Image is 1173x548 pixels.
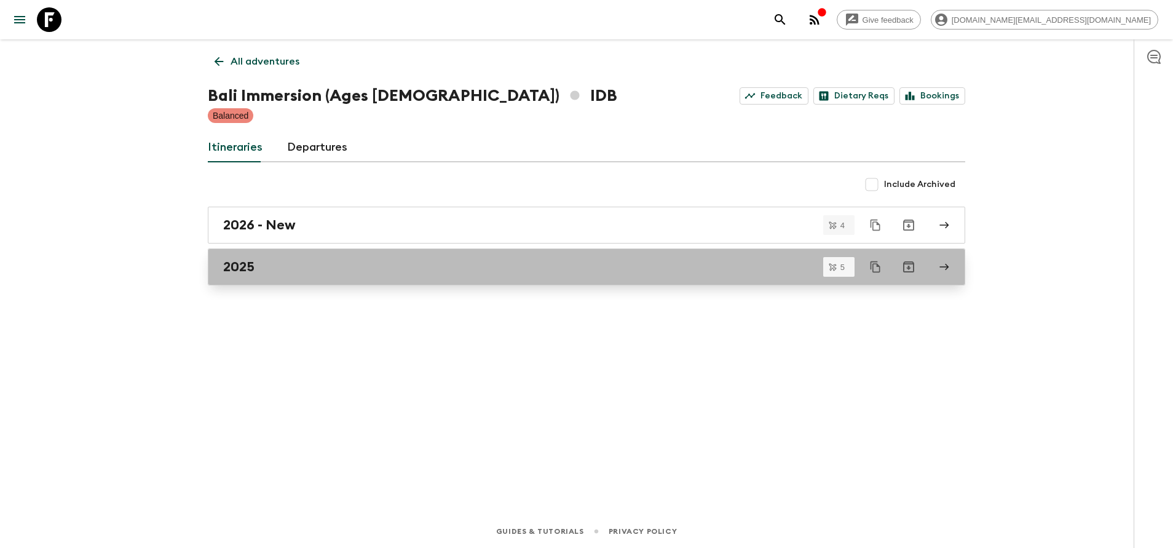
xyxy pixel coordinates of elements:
[208,84,617,108] h1: Bali Immersion (Ages [DEMOGRAPHIC_DATA]) IDB
[833,263,852,271] span: 5
[740,87,808,105] a: Feedback
[768,7,792,32] button: search adventures
[864,256,887,278] button: Duplicate
[496,525,584,538] a: Guides & Tutorials
[223,259,255,275] h2: 2025
[931,10,1158,30] div: [DOMAIN_NAME][EMAIL_ADDRESS][DOMAIN_NAME]
[208,207,965,244] a: 2026 - New
[287,133,347,162] a: Departures
[223,217,296,233] h2: 2026 - New
[884,178,955,191] span: Include Archived
[837,10,921,30] a: Give feedback
[231,54,299,69] p: All adventures
[213,109,248,122] p: Balanced
[208,133,263,162] a: Itineraries
[864,214,887,236] button: Duplicate
[813,87,895,105] a: Dietary Reqs
[609,525,677,538] a: Privacy Policy
[856,15,920,25] span: Give feedback
[896,255,921,279] button: Archive
[945,15,1158,25] span: [DOMAIN_NAME][EMAIL_ADDRESS][DOMAIN_NAME]
[833,221,852,229] span: 4
[208,248,965,285] a: 2025
[896,213,921,237] button: Archive
[208,49,306,74] a: All adventures
[899,87,965,105] a: Bookings
[7,7,32,32] button: menu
